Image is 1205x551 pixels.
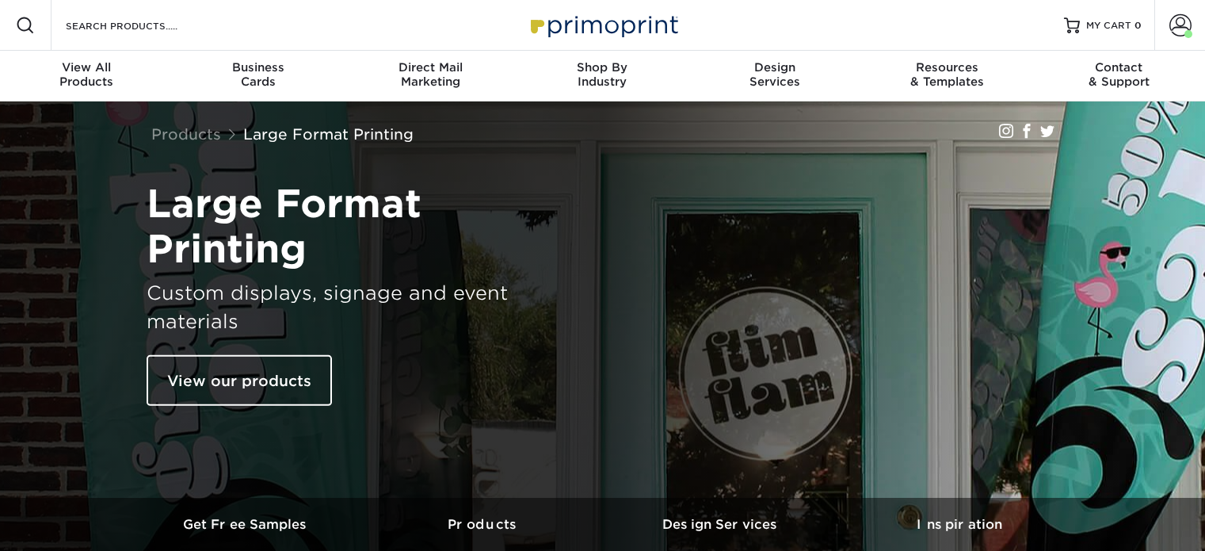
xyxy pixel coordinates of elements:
[172,60,344,75] span: Business
[365,498,603,551] a: Products
[1033,60,1205,75] span: Contact
[860,60,1032,75] span: Resources
[603,498,841,551] a: Design Services
[147,279,543,336] h3: Custom displays, signage and event materials
[841,517,1078,532] h3: Inspiration
[603,517,841,532] h3: Design Services
[128,498,365,551] a: Get Free Samples
[243,125,414,143] a: Large Format Printing
[517,60,688,75] span: Shop By
[524,8,682,42] img: Primoprint
[688,60,860,75] span: Design
[517,51,688,101] a: Shop ByIndustry
[147,355,332,406] a: View our products
[860,60,1032,89] div: & Templates
[128,517,365,532] h3: Get Free Samples
[688,51,860,101] a: DesignServices
[841,498,1078,551] a: Inspiration
[345,51,517,101] a: Direct MailMarketing
[517,60,688,89] div: Industry
[345,60,517,89] div: Marketing
[860,51,1032,101] a: Resources& Templates
[64,16,219,35] input: SEARCH PRODUCTS.....
[172,60,344,89] div: Cards
[1033,60,1205,89] div: & Support
[1086,19,1131,33] span: MY CART
[688,60,860,89] div: Services
[1134,20,1142,31] span: 0
[345,60,517,75] span: Direct Mail
[172,51,344,101] a: BusinessCards
[147,181,543,272] h1: Large Format Printing
[1033,51,1205,101] a: Contact& Support
[151,125,221,143] a: Products
[365,517,603,532] h3: Products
